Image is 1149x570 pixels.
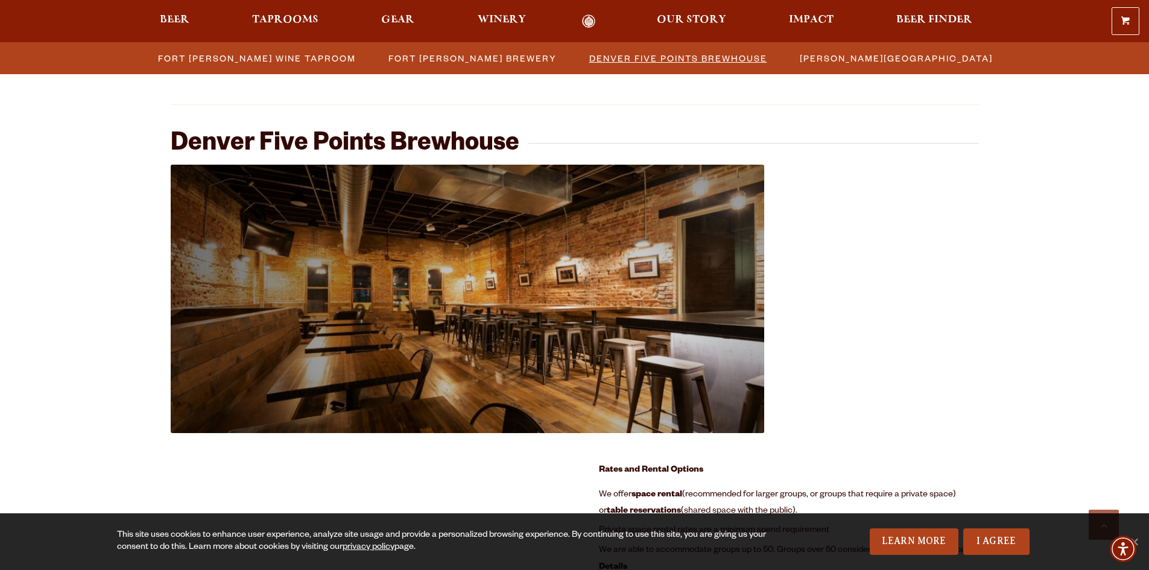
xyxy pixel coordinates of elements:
a: Our Story [649,14,734,28]
strong: Rates and Rental Options [599,466,703,475]
a: Impact [781,14,841,28]
a: I Agree [963,528,1030,555]
span: Impact [789,15,834,25]
a: Taprooms [244,14,326,28]
a: [PERSON_NAME][GEOGRAPHIC_DATA] [793,49,999,67]
span: Our Story [657,15,726,25]
a: Gear [373,14,422,28]
span: Fort [PERSON_NAME] Brewery [388,49,557,67]
span: Winery [478,15,526,25]
a: Fort [PERSON_NAME] Wine Taproom [151,49,362,67]
a: Denver Five Points Brewhouse [582,49,773,67]
span: We offer [599,490,631,500]
a: Scroll to top [1089,510,1119,540]
i: table reservations [607,507,681,516]
div: Accessibility Menu [1110,536,1136,562]
span: [PERSON_NAME][GEOGRAPHIC_DATA] [800,49,993,67]
h2: Denver Five Points Brewhouse [171,131,519,160]
span: (recommended for larger groups, or groups that require a private space) or [599,490,956,516]
a: Winery [470,14,534,28]
a: Fort [PERSON_NAME] Brewery [381,49,563,67]
span: Gear [381,15,414,25]
span: Denver Five Points Brewhouse [589,49,767,67]
img: wine [171,165,765,433]
span: Beer [160,15,189,25]
span: Beer Finder [896,15,972,25]
a: privacy policy [343,543,394,553]
span: Fort [PERSON_NAME] Wine Taproom [158,49,356,67]
a: Learn More [870,528,958,555]
span: Taprooms [252,15,318,25]
a: Beer Finder [888,14,980,28]
span: (shared space with the public). [681,507,797,516]
a: Beer [152,14,197,28]
i: space rental [631,490,682,500]
div: This site uses cookies to enhance user experience, analyze site usage and provide a personalized ... [117,530,770,554]
a: Odell Home [566,14,612,28]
